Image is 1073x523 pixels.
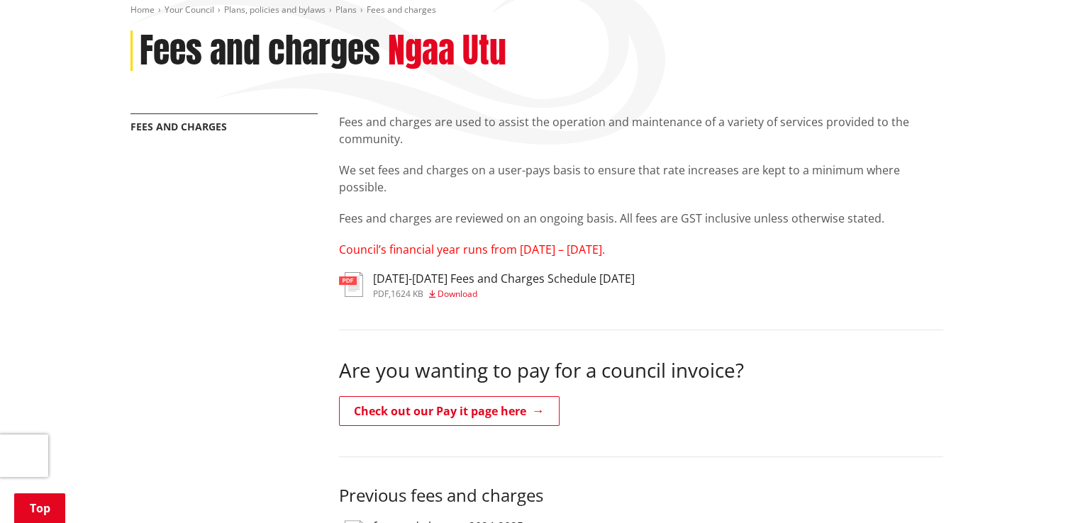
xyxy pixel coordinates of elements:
[388,30,506,72] h2: Ngaa Utu
[165,4,214,16] a: Your Council
[130,4,155,16] a: Home
[140,30,380,72] h1: Fees and charges
[339,162,943,196] p: We set fees and charges on a user-pays basis to ensure that rate increases are kept to a minimum ...
[339,210,943,227] p: Fees and charges are reviewed on an ongoing basis. All fees are GST inclusive unless otherwise st...
[339,272,363,297] img: document-pdf.svg
[373,290,635,298] div: ,
[373,288,389,300] span: pdf
[14,493,65,523] a: Top
[339,485,943,506] h3: Previous fees and charges
[391,288,423,300] span: 1624 KB
[130,4,943,16] nav: breadcrumb
[367,4,436,16] span: Fees and charges
[335,4,357,16] a: Plans
[1008,463,1059,514] iframe: Messenger Launcher
[339,272,635,298] a: [DATE]-[DATE] Fees and Charges Schedule [DATE] pdf,1624 KB Download
[373,272,635,286] h3: [DATE]-[DATE] Fees and Charges Schedule [DATE]
[339,396,560,426] a: Check out our Pay it page here
[339,113,943,147] p: Fees and charges are used to assist the operation and maintenance of a variety of services provid...
[438,288,477,300] span: Download
[130,120,227,133] a: Fees and charges
[339,242,605,257] span: Council’s financial year runs from [DATE] – [DATE].
[224,4,326,16] a: Plans, policies and bylaws
[339,356,744,383] span: Are you wanting to pay for a council invoice?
